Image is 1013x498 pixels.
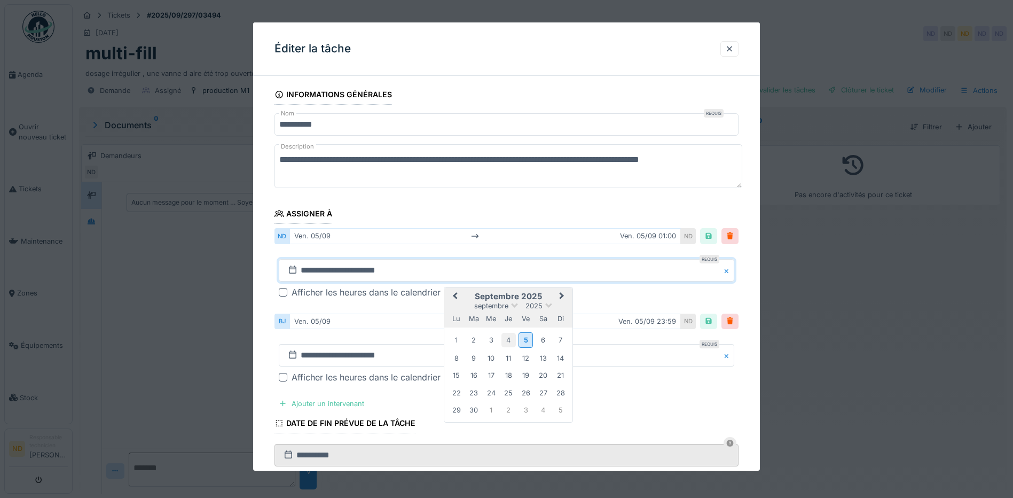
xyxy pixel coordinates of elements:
div: Choose jeudi 11 septembre 2025 [501,351,516,365]
div: Choose samedi 27 septembre 2025 [536,386,551,400]
div: mercredi [484,312,498,326]
div: Requis [704,109,724,118]
div: Afficher les heures dans le calendrier [292,371,441,384]
div: Requis [700,340,719,348]
div: ND [681,228,696,244]
button: Close [723,344,734,367]
div: Choose vendredi 26 septembre 2025 [519,386,533,400]
button: Close [723,259,734,282]
div: Choose vendredi 12 septembre 2025 [519,351,533,365]
div: ven. 05/09 ven. 05/09 23:59 [289,314,681,329]
button: Next Month [554,289,571,306]
div: Choose vendredi 3 octobre 2025 [519,403,533,417]
div: Choose jeudi 25 septembre 2025 [501,386,516,400]
div: Choose samedi 6 septembre 2025 [536,333,551,347]
div: dimanche [553,312,568,326]
div: Choose lundi 22 septembre 2025 [449,386,464,400]
div: Choose samedi 4 octobre 2025 [536,403,551,417]
div: Choose mercredi 10 septembre 2025 [484,351,498,365]
div: Choose dimanche 5 octobre 2025 [553,403,568,417]
div: Choose mercredi 17 septembre 2025 [484,368,498,383]
div: mardi [467,312,481,326]
div: Choose vendredi 5 septembre 2025 [519,332,533,348]
div: Choose dimanche 28 septembre 2025 [553,386,568,400]
div: Month septembre, 2025 [448,331,569,419]
div: Choose mardi 16 septembre 2025 [467,368,481,383]
label: Description [279,140,316,153]
div: Informations générales [274,87,392,105]
div: Choose mercredi 1 octobre 2025 [484,403,498,417]
div: samedi [536,312,551,326]
button: Previous Month [445,289,462,306]
div: BJ [274,314,289,329]
span: septembre [474,302,508,310]
div: Choose jeudi 4 septembre 2025 [501,333,516,347]
div: Choose vendredi 19 septembre 2025 [519,368,533,383]
div: Afficher les heures dans le calendrier [292,286,441,299]
div: ND [274,228,289,244]
div: Ajouter un intervenant [274,396,368,411]
div: vendredi [519,312,533,326]
div: Choose mercredi 3 septembre 2025 [484,333,498,347]
div: Choose dimanche 21 septembre 2025 [553,368,568,383]
div: Choose jeudi 18 septembre 2025 [501,368,516,383]
div: ND [681,314,696,329]
div: Choose dimanche 7 septembre 2025 [553,333,568,347]
div: Choose mardi 2 septembre 2025 [467,333,481,347]
div: Choose samedi 20 septembre 2025 [536,368,551,383]
h3: Éditer la tâche [274,42,351,56]
h2: septembre 2025 [444,292,572,301]
div: Choose mercredi 24 septembre 2025 [484,386,498,400]
div: Choose mardi 23 septembre 2025 [467,386,481,400]
div: Choose lundi 8 septembre 2025 [449,351,464,365]
div: Requis [700,255,719,263]
div: Choose lundi 1 septembre 2025 [449,333,464,347]
div: Choose lundi 15 septembre 2025 [449,368,464,383]
div: Choose jeudi 2 octobre 2025 [501,403,516,417]
div: Choose lundi 29 septembre 2025 [449,403,464,417]
div: Choose mardi 30 septembre 2025 [467,403,481,417]
div: Choose samedi 13 septembre 2025 [536,351,551,365]
div: Choose dimanche 14 septembre 2025 [553,351,568,365]
div: Date de fin prévue de la tâche [274,415,415,433]
div: jeudi [501,312,516,326]
div: Choose mardi 9 septembre 2025 [467,351,481,365]
span: 2025 [525,302,543,310]
div: lundi [449,312,464,326]
div: ven. 05/09 ven. 05/09 01:00 [289,228,681,244]
label: Nom [279,109,296,118]
div: Assigner à [274,206,332,224]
